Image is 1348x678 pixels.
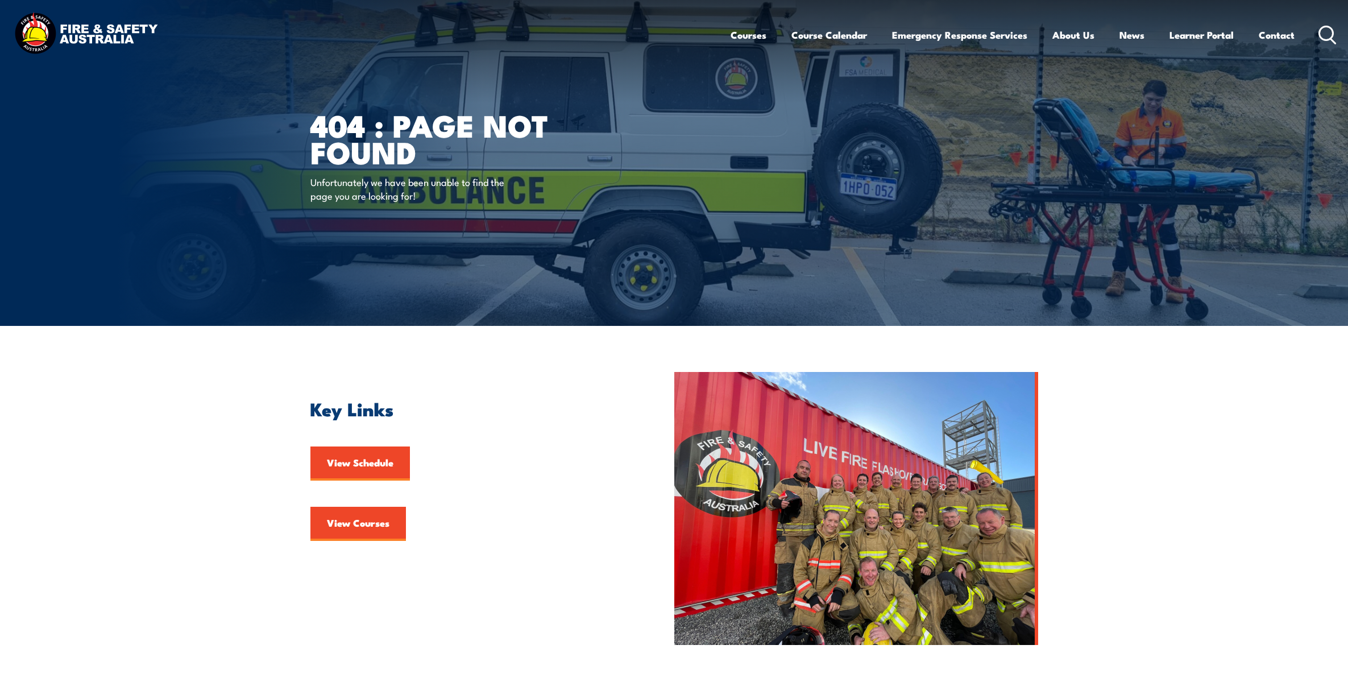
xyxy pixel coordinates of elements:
[310,400,622,416] h2: Key Links
[310,447,410,481] a: View Schedule
[1169,20,1234,50] a: Learner Portal
[791,20,867,50] a: Course Calendar
[310,507,406,541] a: View Courses
[1119,20,1144,50] a: News
[674,372,1038,645] img: FSA People – Team photo aug 2023
[310,111,591,164] h1: 404 : Page Not Found
[1259,20,1295,50] a: Contact
[310,175,518,202] p: Unfortunately we have been unable to find the page you are looking for!
[1052,20,1094,50] a: About Us
[731,20,766,50] a: Courses
[892,20,1027,50] a: Emergency Response Services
